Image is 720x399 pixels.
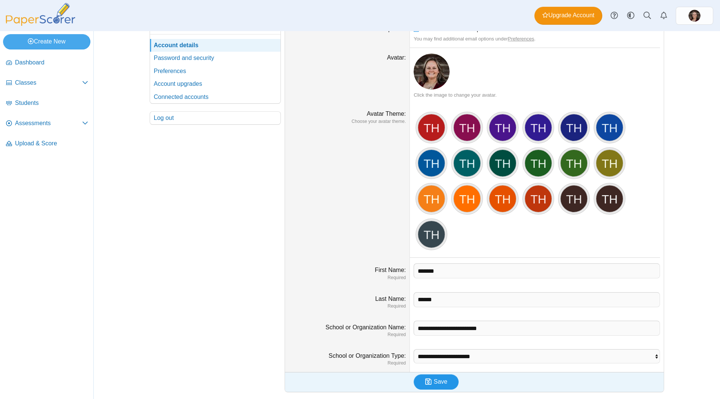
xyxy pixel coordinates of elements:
[328,353,406,359] label: School or Organization Type
[289,275,406,281] dfn: Required
[508,36,534,42] a: Preferences
[595,185,624,213] div: TH
[150,91,280,103] a: Connected accounts
[524,114,552,142] div: TH
[3,135,91,153] a: Upload & Score
[15,99,88,107] span: Students
[688,10,700,22] span: Tiffany Hansen
[150,65,280,78] a: Preferences
[150,78,280,90] a: Account upgrades
[524,185,552,213] div: TH
[414,92,660,99] div: Click the image to change your avatar.
[489,185,517,213] div: TH
[595,149,624,177] div: TH
[655,7,672,24] a: Alerts
[542,11,594,19] span: Upgrade Account
[289,360,406,366] dfn: Required
[289,303,406,309] dfn: Required
[367,111,406,117] label: Avatar Theme
[414,36,660,42] div: You may find additional email options under .
[595,114,624,142] div: TH
[560,185,588,213] div: TH
[560,114,588,142] div: TH
[387,54,406,61] label: Avatar
[417,114,445,142] div: TH
[688,10,700,22] img: ps.VgilASIvL3uAGPe5
[524,149,552,177] div: TH
[3,94,91,112] a: Students
[289,118,406,125] dfn: Choose your avatar theme.
[150,39,280,52] a: Account details
[3,21,78,27] a: PaperScorer
[534,7,602,25] a: Upgrade Account
[3,34,90,49] a: Create New
[560,149,588,177] div: TH
[3,115,91,133] a: Assessments
[375,267,406,273] label: First Name
[417,185,445,213] div: TH
[325,324,406,330] label: School or Organization Name
[375,296,406,302] label: Last Name
[15,58,88,67] span: Dashboard
[489,149,517,177] div: TH
[15,119,82,127] span: Assessments
[3,74,91,92] a: Classes
[15,139,88,148] span: Upload & Score
[417,149,445,177] div: TH
[434,378,447,385] span: Save
[676,7,713,25] a: ps.VgilASIvL3uAGPe5
[3,3,78,26] img: PaperScorer
[453,114,481,142] div: TH
[150,112,280,124] a: Log out
[423,26,511,32] span: Receive news and update emails
[3,54,91,72] a: Dashboard
[15,79,82,87] span: Classes
[489,114,517,142] div: TH
[368,26,406,32] label: Email options
[150,52,280,64] a: Password and security
[453,185,481,213] div: TH
[289,332,406,338] dfn: Required
[453,149,481,177] div: TH
[414,54,450,90] img: ps.VgilASIvL3uAGPe5
[417,220,445,248] div: TH
[414,374,459,389] button: Save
